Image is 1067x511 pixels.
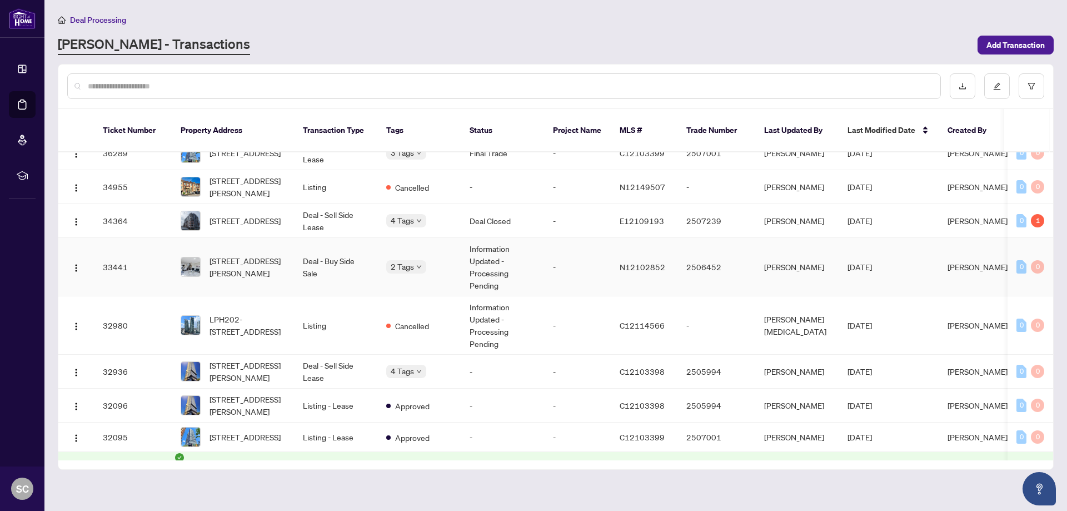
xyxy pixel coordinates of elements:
span: [PERSON_NAME] [948,366,1008,376]
img: Logo [72,217,81,226]
span: [PERSON_NAME] [948,400,1008,410]
span: C12103398 [620,400,665,410]
span: Cancelled [395,320,429,332]
button: edit [984,73,1010,99]
th: Ticket Number [94,109,172,152]
td: - [544,204,611,238]
button: Open asap [1023,472,1056,505]
div: 0 [1016,260,1026,274]
th: Created By [939,109,1005,152]
span: [STREET_ADDRESS][PERSON_NAME] [210,175,285,199]
span: C12103399 [620,148,665,158]
span: edit [993,82,1001,90]
th: Last Updated By [755,109,839,152]
div: 1 [1031,214,1044,227]
div: 0 [1016,180,1026,194]
button: Logo [67,212,85,230]
span: [DATE] [847,216,872,226]
div: 0 [1031,430,1044,444]
span: [DATE] [847,366,872,376]
button: download [950,73,975,99]
div: 0 [1031,365,1044,378]
td: 33441 [94,238,172,296]
img: thumbnail-img [181,396,200,415]
td: [PERSON_NAME] [755,238,839,296]
td: - [461,355,544,389]
td: - [544,296,611,355]
span: C12103399 [620,432,665,442]
span: [STREET_ADDRESS][PERSON_NAME] [210,255,285,279]
button: Logo [67,428,85,446]
td: [PERSON_NAME] [755,389,839,423]
td: [PERSON_NAME] [755,170,839,204]
img: Logo [72,402,81,411]
img: Logo [72,264,81,272]
img: thumbnail-img [181,362,200,381]
div: 0 [1031,260,1044,274]
span: 2 Tags [391,260,414,273]
img: thumbnail-img [181,143,200,162]
td: Listing [294,296,377,355]
span: E12109193 [620,216,664,226]
img: thumbnail-img [181,428,200,446]
button: Logo [67,178,85,196]
button: Logo [67,363,85,380]
th: Transaction Type [294,109,377,152]
span: [PERSON_NAME] [948,432,1008,442]
span: 4 Tags [391,214,414,227]
td: [PERSON_NAME][MEDICAL_DATA] [755,296,839,355]
span: [DATE] [847,400,872,410]
span: SC [16,481,29,497]
span: down [416,369,422,374]
td: - [544,238,611,296]
span: [DATE] [847,262,872,272]
img: Logo [72,150,81,158]
div: 0 [1031,319,1044,332]
td: Deal - Sell Side Lease [294,355,377,389]
div: 0 [1016,399,1026,412]
td: 36289 [94,136,172,170]
td: Listing - Lease [294,389,377,423]
span: filter [1028,82,1035,90]
td: Information Updated - Processing Pending [461,238,544,296]
th: Trade Number [677,109,755,152]
a: [PERSON_NAME] - Transactions [58,35,250,55]
span: 3 Tags [391,146,414,159]
div: 0 [1016,365,1026,378]
td: 32980 [94,296,172,355]
td: - [544,355,611,389]
span: [PERSON_NAME] [948,182,1008,192]
img: thumbnail-img [181,177,200,196]
td: Final Trade [461,136,544,170]
span: down [416,264,422,270]
span: Add Transaction [986,36,1045,54]
td: - [461,389,544,423]
span: C12103398 [620,366,665,376]
span: [DATE] [847,148,872,158]
span: home [58,16,66,24]
div: 0 [1031,146,1044,160]
td: 2507239 [677,204,755,238]
td: [PERSON_NAME] [755,355,839,389]
button: filter [1019,73,1044,99]
span: [PERSON_NAME] [948,320,1008,330]
span: [STREET_ADDRESS][PERSON_NAME] [210,359,285,384]
div: 0 [1016,146,1026,160]
button: Logo [67,316,85,334]
span: down [416,218,422,224]
button: Add Transaction [978,36,1054,54]
td: Deal Closed [461,204,544,238]
td: [PERSON_NAME] [755,136,839,170]
div: 0 [1031,180,1044,194]
img: thumbnail-img [181,316,200,335]
span: [STREET_ADDRESS] [210,147,281,159]
span: [STREET_ADDRESS] [210,431,281,443]
img: Logo [72,322,81,331]
th: Last Modified Date [839,109,939,152]
span: Approved [395,400,430,412]
span: [DATE] [847,320,872,330]
span: [PERSON_NAME] [948,262,1008,272]
td: Deal - Sell Side Lease [294,136,377,170]
span: N12149507 [620,182,665,192]
img: thumbnail-img [181,257,200,276]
